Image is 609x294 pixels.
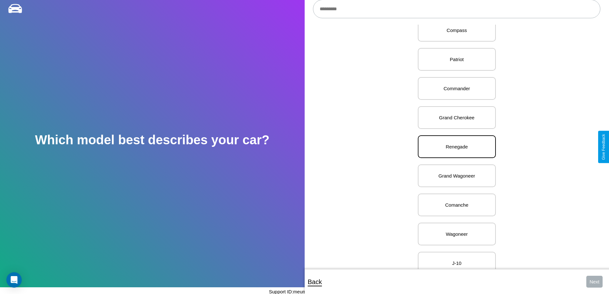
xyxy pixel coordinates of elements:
[425,113,489,122] p: Grand Cherokee
[425,259,489,267] p: J-10
[425,84,489,93] p: Commander
[425,230,489,238] p: Wagoneer
[425,142,489,151] p: Renegade
[425,26,489,35] p: Compass
[6,272,22,288] div: Open Intercom Messenger
[425,55,489,64] p: Patriot
[35,133,269,147] h2: Which model best describes your car?
[601,134,606,160] div: Give Feedback
[586,276,603,288] button: Next
[308,276,322,288] p: Back
[425,201,489,209] p: Comanche
[425,171,489,180] p: Grand Wagoneer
